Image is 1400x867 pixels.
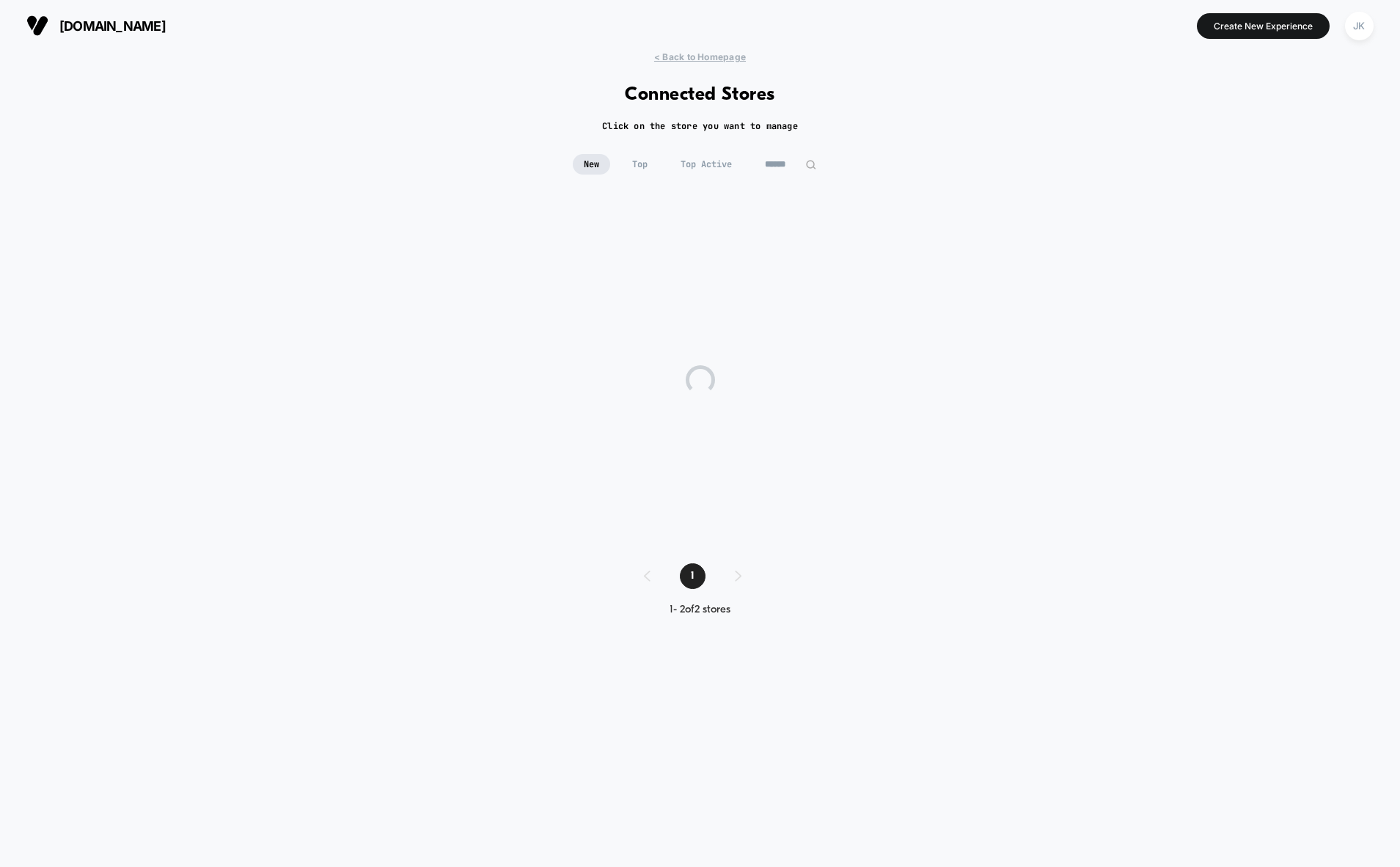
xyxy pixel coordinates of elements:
img: edit [805,159,816,170]
button: Create New Experience [1197,13,1330,39]
button: [DOMAIN_NAME] [22,14,170,37]
span: Top [621,154,659,175]
button: JK [1341,11,1378,41]
span: < Back to Homepage [654,51,746,62]
span: New [573,154,610,175]
h2: Click on the store you want to manage [602,120,798,132]
div: JK [1345,12,1374,40]
img: Visually logo [26,15,48,37]
span: Top Active [670,154,743,175]
h1: Connected Stores [625,84,775,106]
span: [DOMAIN_NAME] [59,18,166,34]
